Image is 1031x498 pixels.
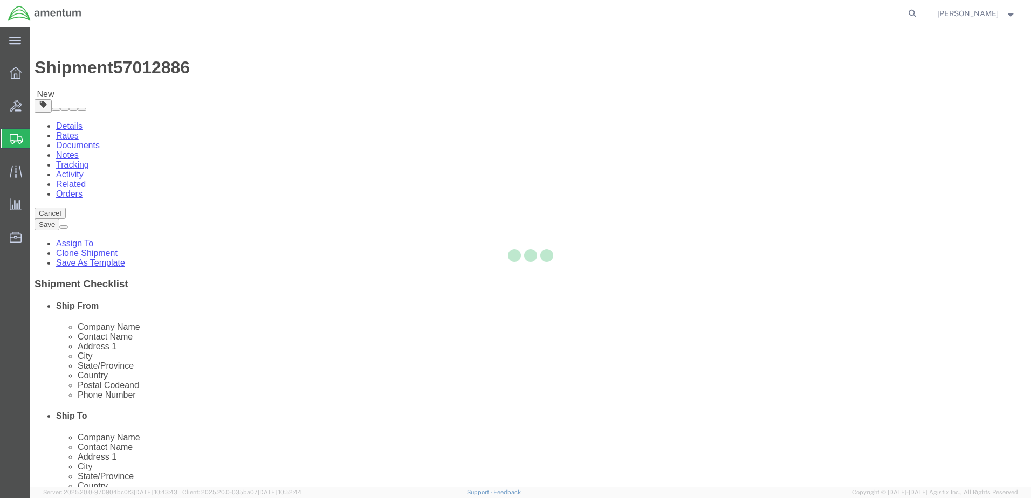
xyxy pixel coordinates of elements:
[937,7,1016,20] button: [PERSON_NAME]
[937,8,999,19] span: Gary Reed
[467,489,494,495] a: Support
[8,5,82,22] img: logo
[182,489,301,495] span: Client: 2025.20.0-035ba07
[43,489,177,495] span: Server: 2025.20.0-970904bc0f3
[493,489,521,495] a: Feedback
[852,488,1018,497] span: Copyright © [DATE]-[DATE] Agistix Inc., All Rights Reserved
[258,489,301,495] span: [DATE] 10:52:44
[134,489,177,495] span: [DATE] 10:43:43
